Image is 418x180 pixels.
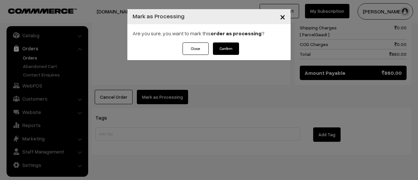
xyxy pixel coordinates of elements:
[275,7,291,27] button: Close
[127,24,291,42] div: Are you sure, you want to mark this ?
[183,42,209,55] button: Close
[211,30,262,37] strong: order as processing
[133,12,185,21] h4: Mark as Processing
[280,10,285,23] span: ×
[213,42,239,55] button: Confirm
